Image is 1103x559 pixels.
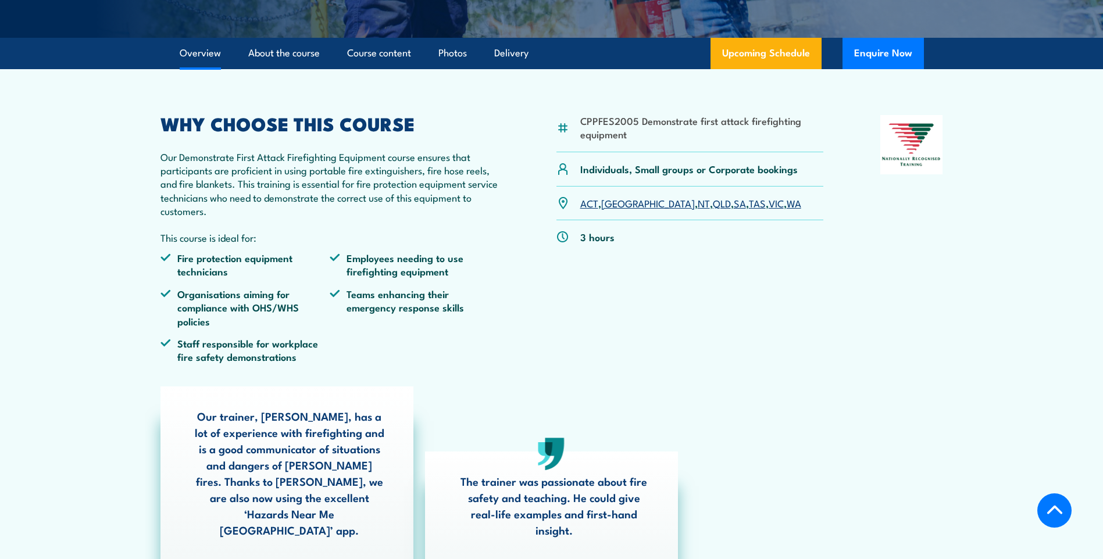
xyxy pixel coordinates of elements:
[787,196,801,210] a: WA
[347,38,411,69] a: Course content
[459,473,649,538] p: The trainer was passionate about fire safety and teaching. He could give real-life examples and f...
[580,230,615,243] p: 3 hours
[580,196,598,210] a: ACT
[160,150,500,218] p: Our Demonstrate First Attack Firefighting Equipment course ensures that participants are proficie...
[601,196,695,210] a: [GEOGRAPHIC_DATA]
[330,287,499,328] li: Teams enhancing their emergency response skills
[248,38,320,69] a: About the course
[734,196,746,210] a: SA
[438,38,467,69] a: Photos
[160,336,330,364] li: Staff responsible for workplace fire safety demonstrations
[769,196,784,210] a: VIC
[580,114,824,141] li: CPPFES2005 Demonstrate first attack firefighting equipment
[494,38,529,69] a: Delivery
[843,38,924,69] button: Enquire Now
[160,251,330,278] li: Fire protection equipment technicians
[713,196,731,210] a: QLD
[195,408,384,538] p: Our trainer, [PERSON_NAME], has a lot of experience with firefighting and is a good communicator ...
[160,115,500,131] h2: WHY CHOOSE THIS COURSE
[180,38,221,69] a: Overview
[330,251,499,278] li: Employees needing to use firefighting equipment
[880,115,943,174] img: Nationally Recognised Training logo.
[160,287,330,328] li: Organisations aiming for compliance with OHS/WHS policies
[711,38,822,69] a: Upcoming Schedule
[698,196,710,210] a: NT
[580,196,801,210] p: , , , , , , ,
[749,196,766,210] a: TAS
[160,231,500,244] p: This course is ideal for:
[580,162,798,175] p: Individuals, Small groups or Corporate bookings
